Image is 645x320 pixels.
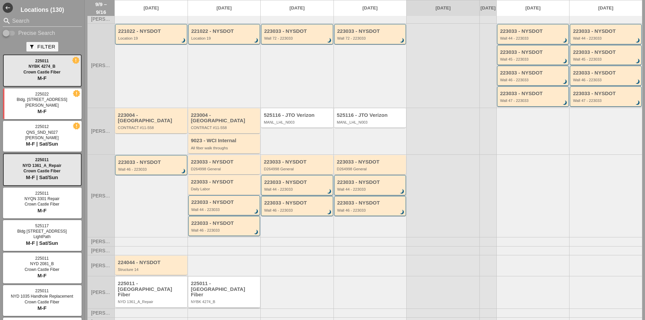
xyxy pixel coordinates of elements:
div: Wall 46 - 223033 [264,208,331,212]
div: Daily Labor [191,187,259,191]
span: [PERSON_NAME] [25,135,59,140]
span: M-F | Sat/Sun [26,141,58,147]
div: 223033 - NYSDOT [573,28,640,34]
div: Location 19 [191,36,258,40]
span: [PERSON_NAME] [91,193,111,198]
span: 225011 [35,157,49,162]
div: D264998 General [337,167,405,171]
div: Filter [29,43,55,51]
i: brightness_3 [634,37,642,44]
a: [DATE] [407,0,479,16]
i: west [3,3,13,13]
div: 223033 - NYSDOT [264,179,331,185]
i: brightness_3 [326,209,333,216]
span: [PERSON_NAME] [91,290,111,295]
div: Wall 44 - 223033 [573,36,640,40]
span: M-F [38,75,47,81]
div: D264998 General [264,167,331,171]
i: brightness_3 [399,37,406,44]
div: All fiber walk throughs [191,146,259,150]
i: brightness_3 [180,168,187,175]
i: brightness_3 [562,37,569,44]
a: [DATE] [188,0,261,16]
div: 223033 - NYSDOT [337,179,404,185]
span: NYBK 4274_B [28,64,55,69]
div: Wall 45 - 223033 [500,57,567,61]
div: Wall 45 - 223033 [573,57,640,61]
span: M-F [38,273,47,278]
span: M-F [38,108,47,114]
span: M-F [38,305,47,311]
span: Crown Castle Fiber [25,267,60,272]
div: 223033 - NYSDOT [191,179,259,185]
div: MANL_LHL_N003 [264,120,331,124]
i: new_releases [73,123,80,129]
i: brightness_3 [399,209,406,216]
div: 223033 - NYSDOT [573,49,640,55]
span: NYQN 3301 Repair [24,196,59,201]
div: 223033 - NYSDOT [500,91,567,97]
i: search [3,17,11,25]
span: [PERSON_NAME] [91,17,111,22]
i: brightness_3 [253,37,260,44]
div: 225011 - [GEOGRAPHIC_DATA] Fiber [191,281,259,298]
div: Wall 47 - 223033 [500,99,567,103]
i: brightness_3 [634,99,642,107]
div: CONTRACT #11-558 [191,126,259,130]
div: 223033 - NYSDOT [500,28,567,34]
div: Location 19 [118,36,185,40]
i: brightness_3 [562,58,569,65]
div: 223033 - NYSDOT [500,49,567,55]
div: 224044 - NYSDOT [118,260,186,265]
a: [DATE] [261,0,334,16]
div: Wall 44 - 223033 [191,208,258,212]
span: Crown Castle Fiber [23,169,60,173]
span: 225012 [35,124,49,129]
div: 223033 - NYSDOT [264,28,331,34]
div: D264998 General [191,167,259,171]
span: 225022 [35,92,49,97]
div: NYBK 4274_B [191,300,259,304]
div: 223033 - NYSDOT [191,159,259,165]
a: [DATE] [569,0,642,16]
span: 525117 [35,223,49,228]
div: Wall 46 - 223033 [337,208,404,212]
span: QNS_SND_N027 [26,130,58,135]
span: LightPath [34,234,51,239]
span: NYD 1361_A_Repair [23,163,62,168]
i: brightness_3 [253,229,260,236]
div: 223033 - NYSDOT [500,70,567,76]
div: Wall 72 - 223033 [337,36,404,40]
i: new_releases [73,57,79,63]
i: brightness_3 [326,37,333,44]
div: 223033 - NYSDOT [573,91,640,97]
span: [PERSON_NAME] [91,311,111,316]
div: 9023 - WCI Internal [191,138,259,144]
div: Wall 46 - 223033 [191,228,258,232]
i: brightness_3 [326,188,333,195]
span: Crown Castle Fiber [25,202,60,207]
div: 223033 - NYSDOT [118,159,185,165]
i: new_releases [73,90,80,97]
div: 223033 - NYSDOT [337,200,404,206]
a: [DATE] [334,0,407,16]
div: 223033 - NYSDOT [191,220,258,226]
div: 525116 - JTO Verizon [264,112,331,118]
div: 223033 - NYSDOT [264,159,331,165]
div: 223033 - NYSDOT [191,199,258,205]
div: Wall 72 - 223033 [264,36,331,40]
i: brightness_3 [253,208,260,215]
span: 225011 [35,256,49,261]
div: 223033 - NYSDOT [573,70,640,76]
span: M-F | Sat/Sun [26,174,58,180]
span: NYD 1035 Handhole Replacement [11,294,73,299]
i: brightness_3 [634,79,642,86]
div: 223033 - NYSDOT [264,200,331,206]
div: 223033 - NYSDOT [337,159,405,165]
span: Crown Castle Fiber [25,300,60,304]
i: brightness_3 [180,37,187,44]
div: MANL_LHL_N003 [337,120,405,124]
div: NYD 1361_A_Repair [118,300,186,304]
a: [DATE] [497,0,569,16]
div: Wall 46 - 223033 [500,78,567,82]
